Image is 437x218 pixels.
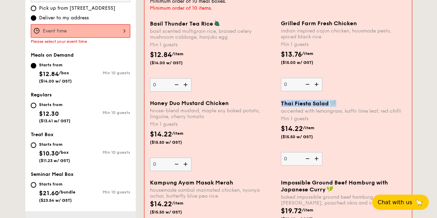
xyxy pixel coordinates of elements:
[302,78,312,91] img: icon-reduce.1d2dbef1.svg
[31,24,130,38] input: Event time
[281,78,322,91] input: Grilled Farm Fresh Chickenindian inspired cajun chicken, housmade pesto, spiced black riceMin 1 g...
[281,207,302,215] span: $19.72
[181,78,191,91] img: icon-add.58712e84.svg
[281,179,388,193] span: Impossible Ground Beef Hamburg with Japanese Curry
[39,102,70,107] div: Starts from
[31,182,36,188] input: Starts from$21.60/bundle($23.54 w/ GST)Min 10 guests
[39,110,59,117] span: $12.30
[150,140,197,145] span: ($15.50 w/ GST)
[39,119,70,123] span: ($13.41 w/ GST)
[31,132,54,138] span: Treat Box
[39,181,75,187] div: Starts from
[150,5,406,12] div: Minimum order of 10 items.
[302,152,312,165] img: icon-reduce.1d2dbef1.svg
[31,171,74,177] span: Seminar Meal Box
[150,28,275,40] div: basil scented multigrain rice, braised celery mushroom cabbage, hanjuku egg
[39,70,59,78] span: $12.84
[150,51,172,59] span: $12.84
[59,70,69,75] span: /box
[281,108,406,114] div: accented with lemongrass, kaffir lime leaf, red chilli
[312,152,322,165] img: icon-add.58712e84.svg
[172,201,183,206] span: /item
[39,15,89,21] span: Deliver to my address
[150,108,275,120] div: house-blend mustard, maple soy baked potato, linguine, cherry tomato
[150,158,191,171] input: Honey Duo Mustard Chickenhouse-blend mustard, maple soy baked potato, linguine, cherry tomatoMin ...
[80,150,130,155] div: Min 10 guests
[302,51,313,56] span: /item
[281,60,328,65] span: ($15.00 w/ GST)
[281,125,303,133] span: $14.22
[39,62,72,68] div: Starts from
[281,100,329,107] span: Thai Fiesta Salad
[31,6,36,11] input: Pick up from [STREET_ADDRESS]
[214,20,220,26] img: icon-vegetarian.fe4039eb.svg
[150,100,229,106] span: Honey Duo Mustard Chicken
[31,92,52,98] span: Regulars
[281,20,357,27] span: Grilled Farm Fresh Chicken
[31,103,36,108] input: Starts from$12.30($13.41 w/ GST)Min 10 guests
[378,199,412,206] span: Chat with us
[171,158,181,171] img: icon-reduce.1d2dbef1.svg
[150,187,275,199] div: housemade sambal marinated chicken, nyonya achar, butterfly blue pea rice
[39,198,72,203] span: ($23.54 w/ GST)
[80,70,130,75] div: Min 10 guests
[330,100,336,106] img: icon-vegan.f8ff3823.svg
[372,195,429,210] button: Chat with us🦙
[281,115,406,122] div: Min 1 guests
[31,15,36,21] input: Deliver to my address
[59,150,69,155] span: /box
[150,60,197,66] span: ($14.00 w/ GST)
[150,41,275,48] div: Min 1 guests
[31,142,36,148] input: Starts from$10.30/box($11.23 w/ GST)Min 10 guests
[181,158,191,171] img: icon-add.58712e84.svg
[80,110,130,115] div: Min 10 guests
[39,189,59,197] span: $21.60
[150,121,275,128] div: Min 1 guests
[281,152,322,165] input: Thai Fiesta Saladaccented with lemongrass, kaffir lime leaf, red chilliMin 1 guests$14.22/item($1...
[150,209,197,215] span: ($15.50 w/ GST)
[172,131,183,136] span: /item
[302,208,313,212] span: /item
[39,158,70,163] span: ($11.23 w/ GST)
[31,52,74,58] span: Meals on Demand
[172,51,183,56] span: /item
[171,78,181,91] img: icon-reduce.1d2dbef1.svg
[80,190,130,195] div: Min 10 guests
[150,200,172,208] span: $14.22
[39,142,70,147] div: Starts from
[39,5,115,12] span: Pick up from [STREET_ADDRESS]
[39,79,72,84] span: ($14.00 w/ GST)
[281,50,302,59] span: $13.76
[326,186,333,192] img: icon-vegan.f8ff3823.svg
[281,194,406,206] div: baked impossible ground beef hamburg, japanese [PERSON_NAME], poached okra and carrot
[150,130,172,139] span: $14.22
[415,198,423,206] span: 🦙
[303,125,314,130] span: /item
[281,28,406,40] div: indian inspired cajun chicken, housmade pesto, spiced black rice
[281,134,328,140] span: ($15.50 w/ GST)
[39,150,59,157] span: $10.30
[150,78,191,92] input: Basil Thunder Tea Ricebasil scented multigrain rice, braised celery mushroom cabbage, hanjuku egg...
[281,41,406,48] div: Min 1 guests
[150,179,233,186] span: Kampung Ayam Masak Merah
[150,20,213,27] span: Basil Thunder Tea Rice
[31,39,87,44] span: Please select your event time
[312,78,322,91] img: icon-add.58712e84.svg
[31,63,36,68] input: Starts from$12.84/box($14.00 w/ GST)Min 10 guests
[59,190,75,195] span: /bundle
